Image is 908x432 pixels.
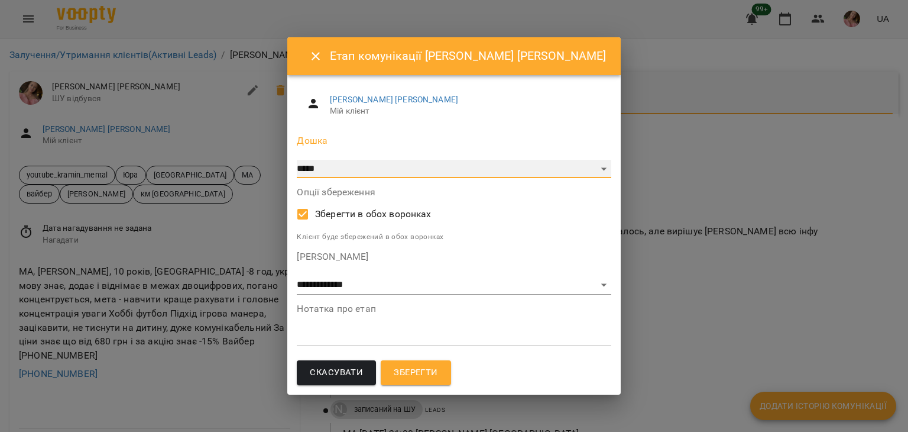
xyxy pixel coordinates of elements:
[297,188,611,197] label: Опції збереження
[381,360,450,385] button: Зберегти
[297,304,611,314] label: Нотатка про етап
[297,136,611,146] label: Дошка
[297,360,376,385] button: Скасувати
[310,365,363,381] span: Скасувати
[315,207,432,221] span: Зберегти в обох воронках
[394,365,437,381] span: Зберегти
[330,95,458,104] a: [PERSON_NAME] [PERSON_NAME]
[301,42,330,70] button: Close
[297,231,611,243] p: Клієнт буде збережений в обох воронках
[297,252,611,262] label: [PERSON_NAME]
[330,105,602,117] span: Мій клієнт
[330,47,607,65] h6: Етап комунікації [PERSON_NAME] [PERSON_NAME]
